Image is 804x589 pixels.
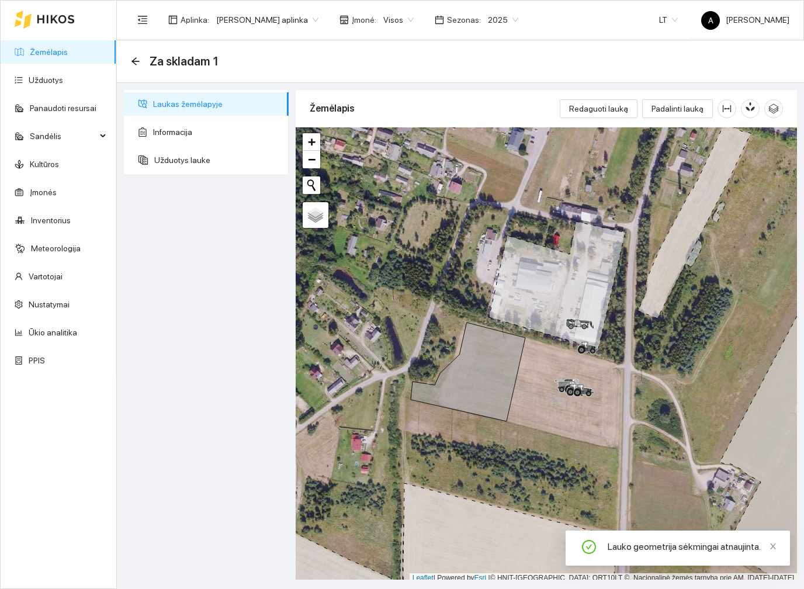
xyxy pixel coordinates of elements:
a: Esri [474,574,487,582]
span: Sandėlis [30,124,96,148]
a: Meteorologija [31,244,81,253]
a: Zoom out [303,151,320,168]
span: Įmonė : [352,13,376,26]
span: shop [339,15,349,25]
a: Leaflet [413,574,434,582]
a: Inventorius [31,216,71,225]
span: Laukas žemėlapyje [153,92,279,116]
span: Redaguoti lauką [569,102,628,115]
span: Sezonas : [447,13,481,26]
span: Za skladam 1 [150,52,219,71]
span: close [769,542,777,550]
span: | [488,574,490,582]
div: Žemėlapis [310,92,560,125]
span: layout [168,15,178,25]
button: Redaguoti lauką [560,99,637,118]
a: Zoom in [303,133,320,151]
span: Visos [383,11,414,29]
button: menu-fold [131,8,154,32]
a: Panaudoti resursai [30,103,96,113]
button: Padalinti lauką [642,99,713,118]
span: check-circle [582,540,596,556]
a: Kultūros [30,160,59,169]
div: | Powered by © HNIT-[GEOGRAPHIC_DATA]; ORT10LT ©, Nacionalinė žemės tarnyba prie AM, [DATE]-[DATE] [410,573,797,583]
a: Padalinti lauką [642,104,713,113]
span: − [308,152,316,167]
a: Žemėlapis [30,47,68,57]
a: Užduotys [29,75,63,85]
span: Informacija [153,120,279,144]
span: column-width [718,104,736,113]
button: column-width [718,99,736,118]
span: 2025 [488,11,518,29]
a: Įmonės [30,188,57,197]
a: Nustatymai [29,300,70,309]
a: PPIS [29,356,45,365]
span: Padalinti lauką [651,102,703,115]
span: calendar [435,15,444,25]
a: Redaguoti lauką [560,104,637,113]
span: A [708,11,713,30]
button: Initiate a new search [303,176,320,194]
span: [PERSON_NAME] [701,15,789,25]
a: Vartotojai [29,272,63,281]
span: menu-fold [137,15,148,25]
span: Jerzy Gvozdovicz aplinka [216,11,318,29]
div: Lauko geometrija sėkmingai atnaujinta. [608,540,776,554]
a: Ūkio analitika [29,328,77,337]
span: LT [659,11,678,29]
span: Aplinka : [181,13,209,26]
span: arrow-left [131,57,140,66]
a: Layers [303,202,328,228]
div: Atgal [131,57,140,67]
span: Užduotys lauke [154,148,279,172]
span: + [308,134,316,149]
